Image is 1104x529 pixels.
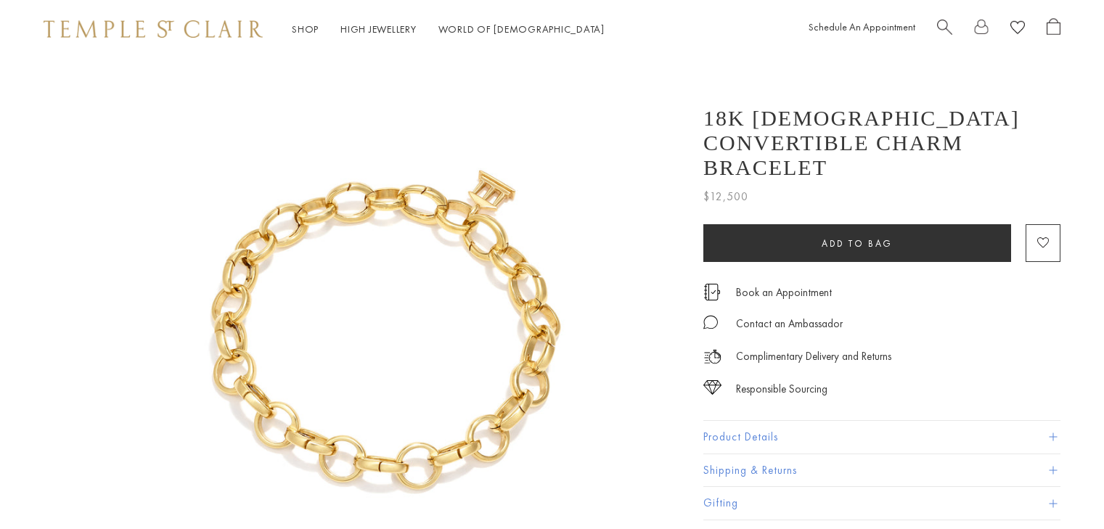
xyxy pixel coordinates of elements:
div: Contact an Ambassador [736,315,843,333]
a: Search [937,18,952,41]
a: Book an Appointment [736,284,832,300]
div: Responsible Sourcing [736,380,827,398]
button: Shipping & Returns [703,454,1060,487]
a: High JewelleryHigh Jewellery [340,22,417,36]
p: Complimentary Delivery and Returns [736,348,891,366]
a: World of [DEMOGRAPHIC_DATA]World of [DEMOGRAPHIC_DATA] [438,22,605,36]
img: icon_delivery.svg [703,348,721,366]
a: Open Shopping Bag [1047,18,1060,41]
a: View Wishlist [1010,18,1025,41]
a: ShopShop [292,22,319,36]
img: Temple St. Clair [44,20,263,38]
img: icon_appointment.svg [703,284,721,300]
iframe: Gorgias live chat messenger [1031,461,1089,514]
img: icon_sourcing.svg [703,380,721,395]
a: Schedule An Appointment [809,20,915,33]
h1: 18K [DEMOGRAPHIC_DATA] Convertible Charm Bracelet [703,106,1060,180]
button: Gifting [703,487,1060,520]
nav: Main navigation [292,20,605,38]
button: Add to bag [703,224,1011,262]
button: Product Details [703,421,1060,454]
span: $12,500 [703,187,748,206]
img: MessageIcon-01_2.svg [703,315,718,329]
span: Add to bag [822,237,893,250]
